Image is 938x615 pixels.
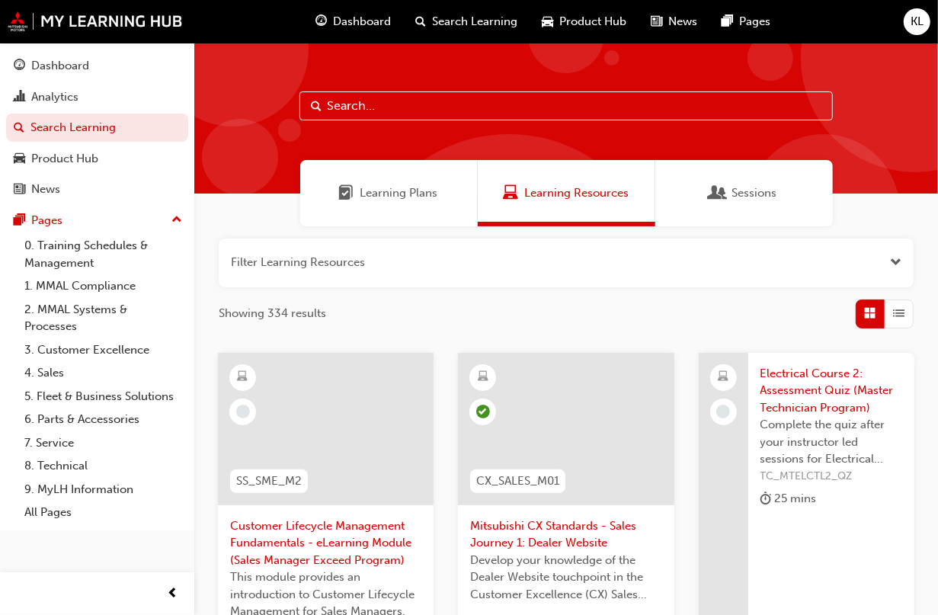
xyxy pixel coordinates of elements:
[8,11,183,31] img: mmal
[6,114,188,142] a: Search Learning
[31,181,60,198] div: News
[470,552,661,604] span: Develop your knowledge of the Dealer Website touchpoint in the Customer Excellence (CX) Sales jou...
[31,57,89,75] div: Dashboard
[14,121,24,135] span: search-icon
[478,367,488,387] span: learningResourceType_ELEARNING-icon
[470,517,661,552] span: Mitsubishi CX Standards - Sales Journey 1: Dealer Website
[865,305,876,322] span: Grid
[416,12,427,31] span: search-icon
[760,489,817,508] div: 25 mins
[14,59,25,73] span: guage-icon
[894,305,905,322] span: List
[911,13,924,30] span: KL
[760,489,772,508] span: duration-icon
[339,184,354,202] span: Learning Plans
[334,13,392,30] span: Dashboard
[14,152,25,166] span: car-icon
[311,98,322,115] span: Search
[760,365,902,417] span: Electrical Course 2: Assessment Quiz (Master Technician Program)
[18,501,188,524] a: All Pages
[760,468,902,485] span: TC_MTELCTL2_QZ
[168,585,179,604] span: prev-icon
[639,6,710,37] a: news-iconNews
[904,8,930,35] button: KL
[14,91,25,104] span: chart-icon
[6,175,188,203] a: News
[732,184,777,202] span: Sessions
[560,13,627,30] span: Product Hub
[14,214,25,228] span: pages-icon
[316,12,328,31] span: guage-icon
[740,13,771,30] span: Pages
[236,472,302,490] span: SS_SME_M2
[710,6,783,37] a: pages-iconPages
[543,12,554,31] span: car-icon
[219,305,326,322] span: Showing 334 results
[6,207,188,235] button: Pages
[18,454,188,478] a: 8. Technical
[238,367,248,387] span: learningResourceType_ELEARNING-icon
[476,405,490,418] span: learningRecordVerb_PASS-icon
[404,6,530,37] a: search-iconSearch Learning
[433,13,518,30] span: Search Learning
[18,478,188,501] a: 9. MyLH Information
[18,338,188,362] a: 3. Customer Excellence
[890,254,901,271] button: Open the filter
[530,6,639,37] a: car-iconProduct Hub
[716,405,730,418] span: learningRecordVerb_NONE-icon
[236,405,250,418] span: learningRecordVerb_NONE-icon
[18,274,188,298] a: 1. MMAL Compliance
[478,160,655,226] a: Learning ResourcesLearning Resources
[304,6,404,37] a: guage-iconDashboard
[6,83,188,111] a: Analytics
[31,150,98,168] div: Product Hub
[171,210,182,230] span: up-icon
[722,12,734,31] span: pages-icon
[503,184,518,202] span: Learning Resources
[711,184,726,202] span: Sessions
[31,212,62,229] div: Pages
[669,13,698,30] span: News
[18,298,188,338] a: 2. MMAL Systems & Processes
[651,12,663,31] span: news-icon
[230,517,421,569] span: Customer Lifecycle Management Fundamentals - eLearning Module (Sales Manager Exceed Program)
[18,408,188,431] a: 6. Parts & Accessories
[299,91,833,120] input: Search...
[14,183,25,197] span: news-icon
[760,416,902,468] span: Complete the quiz after your instructor led sessions for Electrical Course 2, to demonstrate you ...
[300,160,478,226] a: Learning PlansLearning Plans
[18,385,188,408] a: 5. Fleet & Business Solutions
[360,184,438,202] span: Learning Plans
[18,431,188,455] a: 7. Service
[31,88,78,106] div: Analytics
[655,160,833,226] a: SessionsSessions
[6,145,188,173] a: Product Hub
[6,49,188,207] button: DashboardAnalyticsSearch LearningProduct HubNews
[476,472,559,490] span: CX_SALES_M01
[6,52,188,80] a: Dashboard
[18,361,188,385] a: 4. Sales
[718,367,728,387] span: laptop-icon
[18,234,188,274] a: 0. Training Schedules & Management
[524,184,629,202] span: Learning Resources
